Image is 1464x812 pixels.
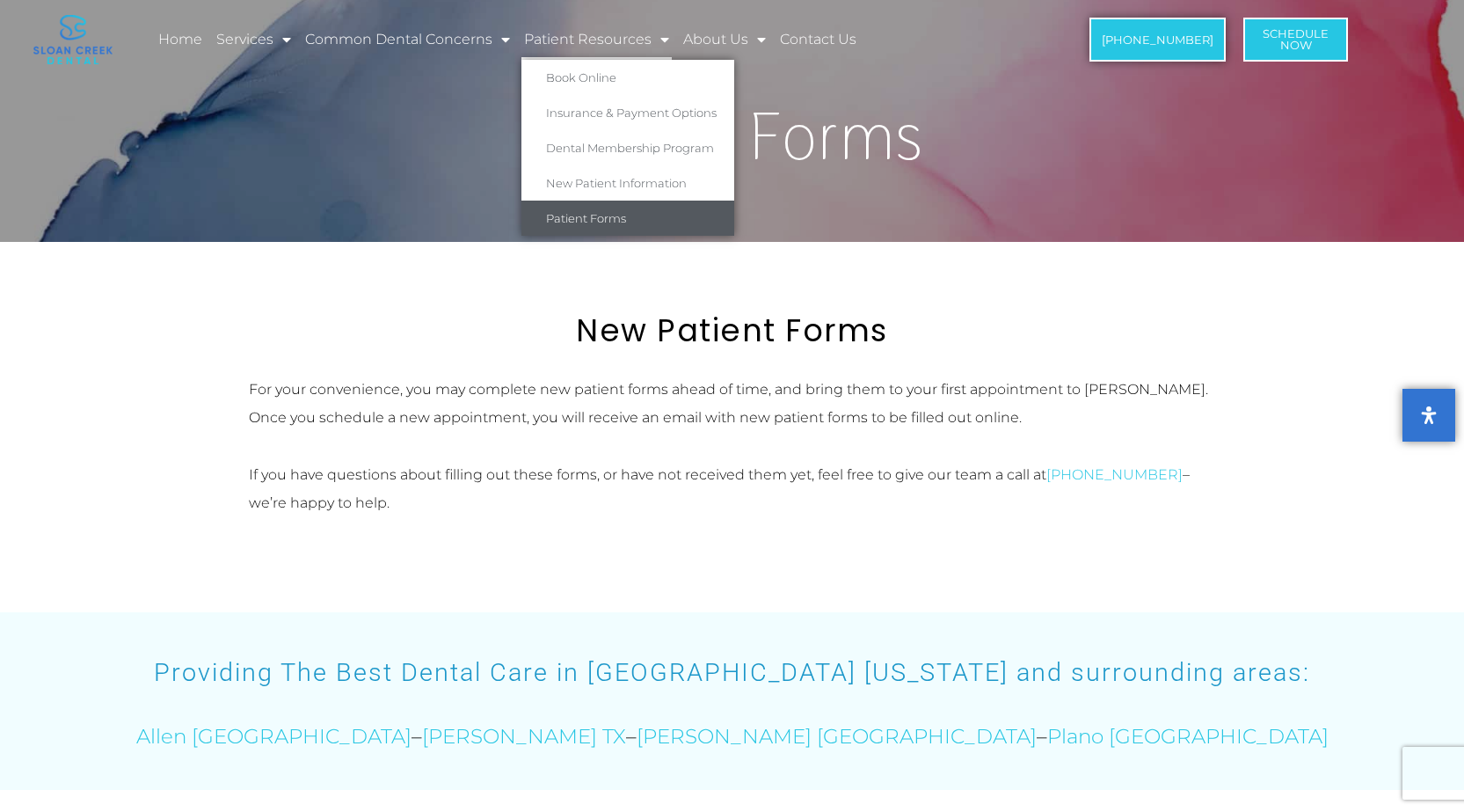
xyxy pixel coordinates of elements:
ul: Patient Resources [521,60,734,236]
a: Insurance & Payment Options [521,95,734,130]
a: Services [214,19,294,60]
p: If you have questions about filling out these forms, or have not received them yet, feel free to ... [249,461,1216,517]
p: – – – [9,722,1455,750]
a: New Patient Information [521,165,734,201]
a: [PHONE_NUMBER] [1089,18,1226,62]
a: Common Dental Concerns [302,19,513,60]
p: For your convenience, you may complete new patient forms ahead of time, and bring them to your fi... [249,376,1216,432]
a: ScheduleNow [1243,18,1348,62]
a: Dental Membership Program [521,130,734,165]
nav: Menu [156,19,1007,60]
a: Book Online [521,60,734,95]
a: [PERSON_NAME] [GEOGRAPHIC_DATA] [637,724,1037,749]
a: Plano [GEOGRAPHIC_DATA] [1047,724,1329,749]
span: [PHONE_NUMBER] [1102,34,1213,46]
span: Schedule Now [1263,28,1329,51]
a: Patient Resources [521,19,672,60]
a: Contact Us [777,19,859,60]
a: Home [156,19,205,60]
a: Patient Forms [521,201,734,236]
img: logo [33,15,113,64]
h1: Patient Forms [231,103,1234,169]
a: [PHONE_NUMBER] [1046,466,1183,483]
a: About Us [681,19,768,60]
h2: New Patient Forms [240,312,1225,349]
button: Open Accessibility Panel [1402,389,1455,442]
h3: Providing The Best Dental Care in [GEOGRAPHIC_DATA] [US_STATE] and surrounding areas: [9,655,1455,690]
a: Allen [GEOGRAPHIC_DATA] [136,724,412,749]
a: [PERSON_NAME] TX [422,724,626,749]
